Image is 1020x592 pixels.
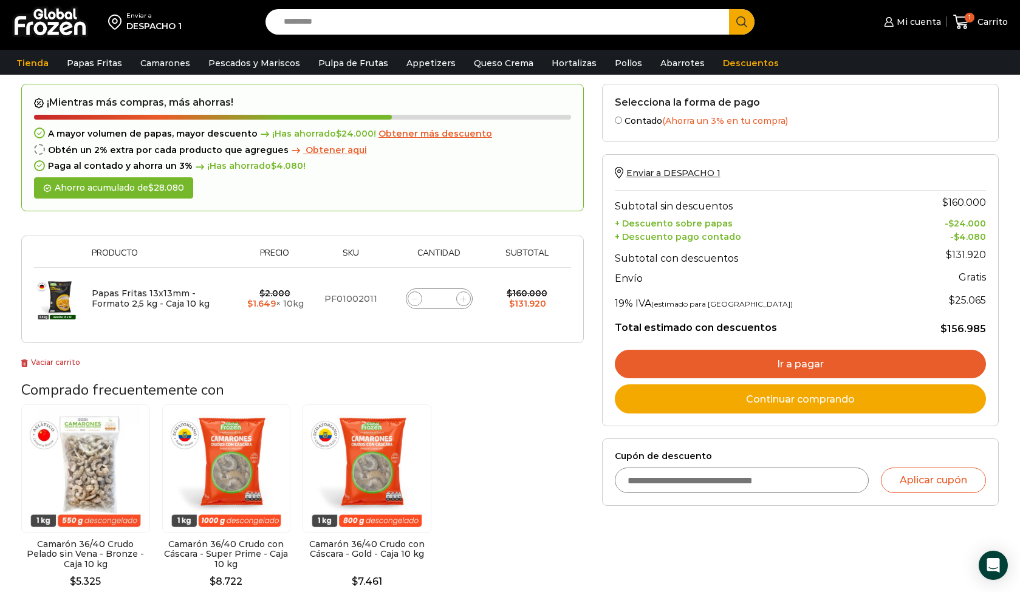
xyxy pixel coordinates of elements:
input: Product quantity [431,290,448,307]
span: $ [507,288,512,299]
a: Hortalizas [546,52,603,75]
a: Ir a pagar [615,350,986,379]
span: Carrito [974,16,1008,28]
th: Envío [615,267,902,288]
span: $ [210,576,216,587]
bdi: 7.461 [352,576,382,587]
span: $ [948,218,954,229]
bdi: 4.080 [954,231,986,242]
span: $ [352,576,358,587]
td: - [902,229,986,243]
bdi: 2.000 [259,288,290,299]
span: $ [509,298,515,309]
bdi: 5.325 [70,576,101,587]
span: $ [259,288,265,299]
bdi: 160.000 [507,288,547,299]
h2: ¡Mientras más compras, más ahorras! [34,97,571,109]
span: 1 [965,13,974,22]
label: Cupón de descuento [615,451,986,461]
h2: Camarón 36/40 Crudo con Cáscara - Gold - Caja 10 kg [303,539,431,560]
span: $ [70,576,76,587]
a: 1 Carrito [953,8,1008,36]
a: Queso Crema [468,52,539,75]
span: $ [940,323,947,335]
h2: Selecciona la forma de pago [615,97,986,108]
a: Obtener más descuento [378,129,492,139]
a: Pescados y Mariscos [202,52,306,75]
bdi: 4.080 [271,160,303,171]
th: + Descuento pago contado [615,229,902,243]
a: Vaciar carrito [21,358,80,367]
bdi: 131.920 [946,249,986,260]
bdi: 156.985 [940,323,986,335]
a: Obtener aqui [289,145,367,155]
div: Open Intercom Messenger [979,551,1008,580]
div: Paga al contado y ahorra un 3% [34,161,571,171]
a: Papas Fritas 13x13mm - Formato 2,5 kg - Caja 10 kg [92,288,210,309]
a: Enviar a DESPACHO 1 [615,168,720,179]
th: Sku [312,248,389,267]
th: Precio [238,248,312,267]
th: Cantidad [389,248,489,267]
a: Continuar comprando [615,384,986,413]
strong: Gratis [959,271,986,283]
a: Abarrotes [654,52,711,75]
span: ¡Has ahorrado ! [258,129,376,139]
span: $ [148,182,154,193]
th: Subtotal sin descuentos [615,191,902,215]
span: Obtener aqui [306,145,367,155]
td: PF01002011 [312,267,389,330]
a: Papas Fritas [61,52,128,75]
div: A mayor volumen de papas, mayor descuento [34,129,571,139]
input: Contado(Ahorra un 3% en tu compra) [615,117,622,124]
h2: Camarón 36/40 Crudo con Cáscara - Super Prime - Caja 10 kg [162,539,291,570]
a: Pulpa de Frutas [312,52,394,75]
small: (estimado para [GEOGRAPHIC_DATA]) [651,299,793,308]
div: Ahorro acumulado de [34,177,193,199]
bdi: 131.920 [509,298,546,309]
h2: Camarón 36/40 Crudo Pelado sin Vena - Bronze - Caja 10 kg [21,539,150,570]
span: $ [954,231,959,242]
span: Obtener más descuento [378,128,492,139]
span: $ [271,160,276,171]
label: Contado [615,114,986,126]
span: (Ahorra un 3% en tu compra) [662,115,788,126]
th: Subtotal con descuentos [615,243,902,267]
bdi: 8.722 [210,576,242,587]
span: ¡Has ahorrado ! [193,161,306,171]
span: $ [946,249,952,260]
span: $ [336,128,341,139]
td: × 10kg [238,267,312,330]
div: Obtén un 2% extra por cada producto que agregues [34,145,571,155]
th: 19% IVA [615,288,902,312]
bdi: 160.000 [942,197,986,208]
div: DESPACHO 1 [126,20,182,32]
a: Mi cuenta [881,10,940,34]
div: Enviar a [126,12,182,20]
span: $ [247,298,253,309]
a: Pollos [609,52,648,75]
a: Camarones [134,52,196,75]
bdi: 24.000 [336,128,374,139]
a: Descuentos [717,52,785,75]
span: $ [949,294,955,306]
th: Producto [86,248,238,267]
span: Enviar a DESPACHO 1 [626,168,720,179]
th: Total estimado con descuentos [615,312,902,335]
span: Mi cuenta [894,16,941,28]
span: $ [942,197,948,208]
bdi: 28.080 [148,182,184,193]
bdi: 1.649 [247,298,276,309]
a: Tienda [10,52,55,75]
span: Comprado frecuentemente con [21,380,224,400]
bdi: 24.000 [948,218,986,229]
img: address-field-icon.svg [108,12,126,32]
span: 25.065 [949,294,986,306]
button: Aplicar cupón [881,468,986,493]
th: Subtotal [489,248,565,267]
th: + Descuento sobre papas [615,215,902,229]
td: - [902,215,986,229]
a: Appetizers [400,52,462,75]
button: Search button [729,9,755,35]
